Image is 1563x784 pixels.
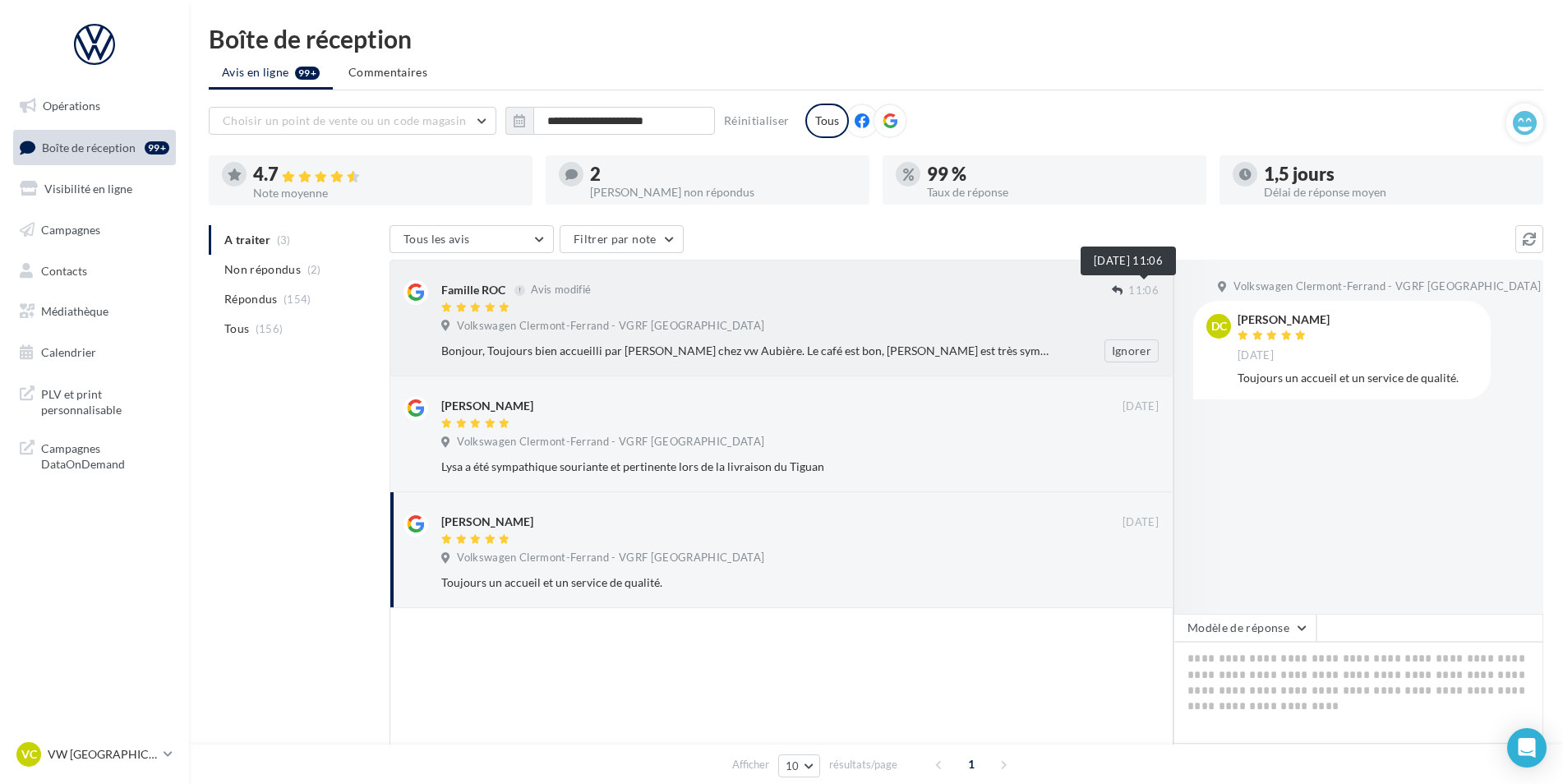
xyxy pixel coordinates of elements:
[1211,318,1227,334] span: DC
[732,757,769,772] span: Afficher
[41,437,169,473] span: Campagnes DataOnDemand
[253,165,519,184] div: 4.7
[48,746,157,763] p: VW [GEOGRAPHIC_DATA]
[1238,314,1330,325] div: [PERSON_NAME]
[41,223,100,237] span: Campagnes
[778,754,820,777] button: 10
[1233,279,1541,294] span: Volkswagen Clermont-Ferrand - VGRF [GEOGRAPHIC_DATA]
[1507,728,1547,768] div: Open Intercom Messenger
[253,187,519,199] div: Note moyenne
[41,304,108,318] span: Médiathèque
[43,99,100,113] span: Opérations
[441,282,505,298] div: Famille ROC
[1238,348,1274,363] span: [DATE]
[348,64,427,81] span: Commentaires
[390,225,554,253] button: Tous les avis
[1173,614,1316,642] button: Modèle de réponse
[590,187,856,198] div: [PERSON_NAME] non répondus
[10,130,179,165] a: Boîte de réception99+
[41,383,169,418] span: PLV et print personnalisable
[10,294,179,329] a: Médiathèque
[1123,515,1159,530] span: [DATE]
[10,172,179,206] a: Visibilité en ligne
[1128,284,1159,298] span: 11:06
[41,263,87,277] span: Contacts
[457,435,764,450] span: Volkswagen Clermont-Ferrand - VGRF [GEOGRAPHIC_DATA]
[10,89,179,123] a: Opérations
[224,291,278,307] span: Répondus
[829,757,897,772] span: résultats/page
[10,376,179,425] a: PLV et print personnalisable
[209,26,1543,51] div: Boîte de réception
[441,343,1052,359] div: Bonjour, Toujours bien accueilli par [PERSON_NAME] chez vw Aubière. Le café est bon, [PERSON_NAME...
[10,213,179,247] a: Campagnes
[307,263,321,276] span: (2)
[457,319,764,334] span: Volkswagen Clermont-Ferrand - VGRF [GEOGRAPHIC_DATA]
[927,187,1193,198] div: Taux de réponse
[41,345,96,359] span: Calendrier
[441,574,1052,591] div: Toujours un accueil et un service de qualité.
[1264,187,1530,198] div: Délai de réponse moyen
[441,514,533,530] div: [PERSON_NAME]
[284,293,311,306] span: (154)
[1264,165,1530,183] div: 1,5 jours
[717,111,796,131] button: Réinitialiser
[805,104,849,138] div: Tous
[10,254,179,288] a: Contacts
[1238,370,1478,386] div: Toujours un accueil et un service de qualité.
[145,141,169,154] div: 99+
[1081,247,1176,275] div: [DATE] 11:06
[590,165,856,183] div: 2
[1104,339,1159,362] button: Ignorer
[209,107,496,135] button: Choisir un point de vente ou un code magasin
[224,261,301,278] span: Non répondus
[10,431,179,479] a: Campagnes DataOnDemand
[42,140,136,154] span: Boîte de réception
[10,335,179,370] a: Calendrier
[786,759,800,772] span: 10
[958,751,984,777] span: 1
[531,284,591,297] span: Avis modifié
[441,459,1052,475] div: Lysa a été sympathique souriante et pertinente lors de la livraison du Tiguan
[457,551,764,565] span: Volkswagen Clermont-Ferrand - VGRF [GEOGRAPHIC_DATA]
[927,165,1193,183] div: 99 %
[403,232,470,246] span: Tous les avis
[224,321,249,337] span: Tous
[223,113,466,127] span: Choisir un point de vente ou un code magasin
[44,182,132,196] span: Visibilité en ligne
[21,746,37,763] span: VC
[441,398,533,414] div: [PERSON_NAME]
[256,322,284,335] span: (156)
[13,739,176,770] a: VC VW [GEOGRAPHIC_DATA]
[560,225,684,253] button: Filtrer par note
[1123,399,1159,414] span: [DATE]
